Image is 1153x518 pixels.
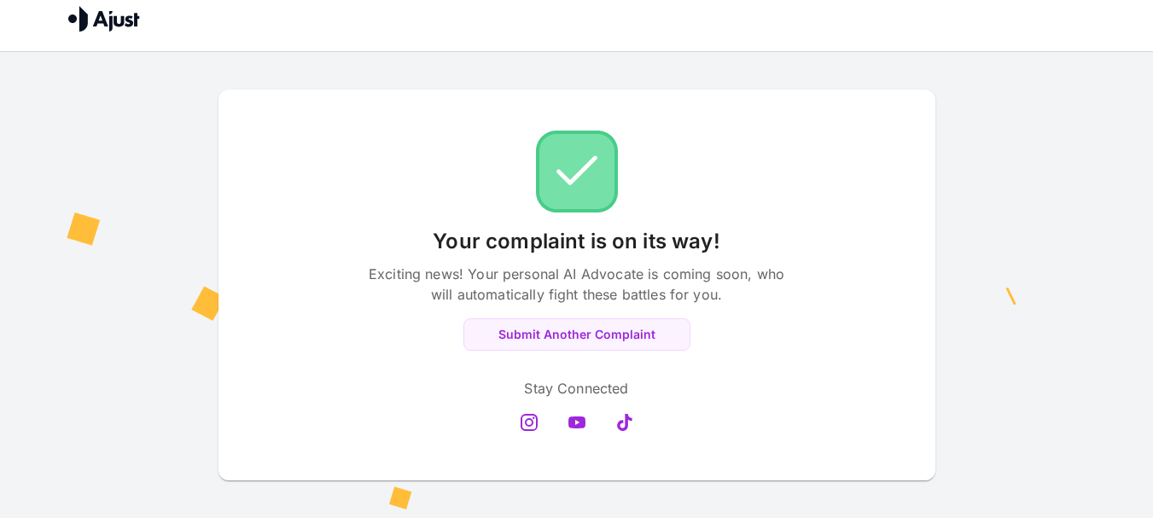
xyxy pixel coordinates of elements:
[433,226,719,257] p: Your complaint is on its way!
[463,318,690,352] button: Submit Another Complaint
[536,131,618,212] img: Check!
[364,264,790,305] p: Exciting news! Your personal AI Advocate is coming soon, who will automatically fight these battl...
[68,6,140,32] img: Ajust
[524,378,628,399] p: Stay Connected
